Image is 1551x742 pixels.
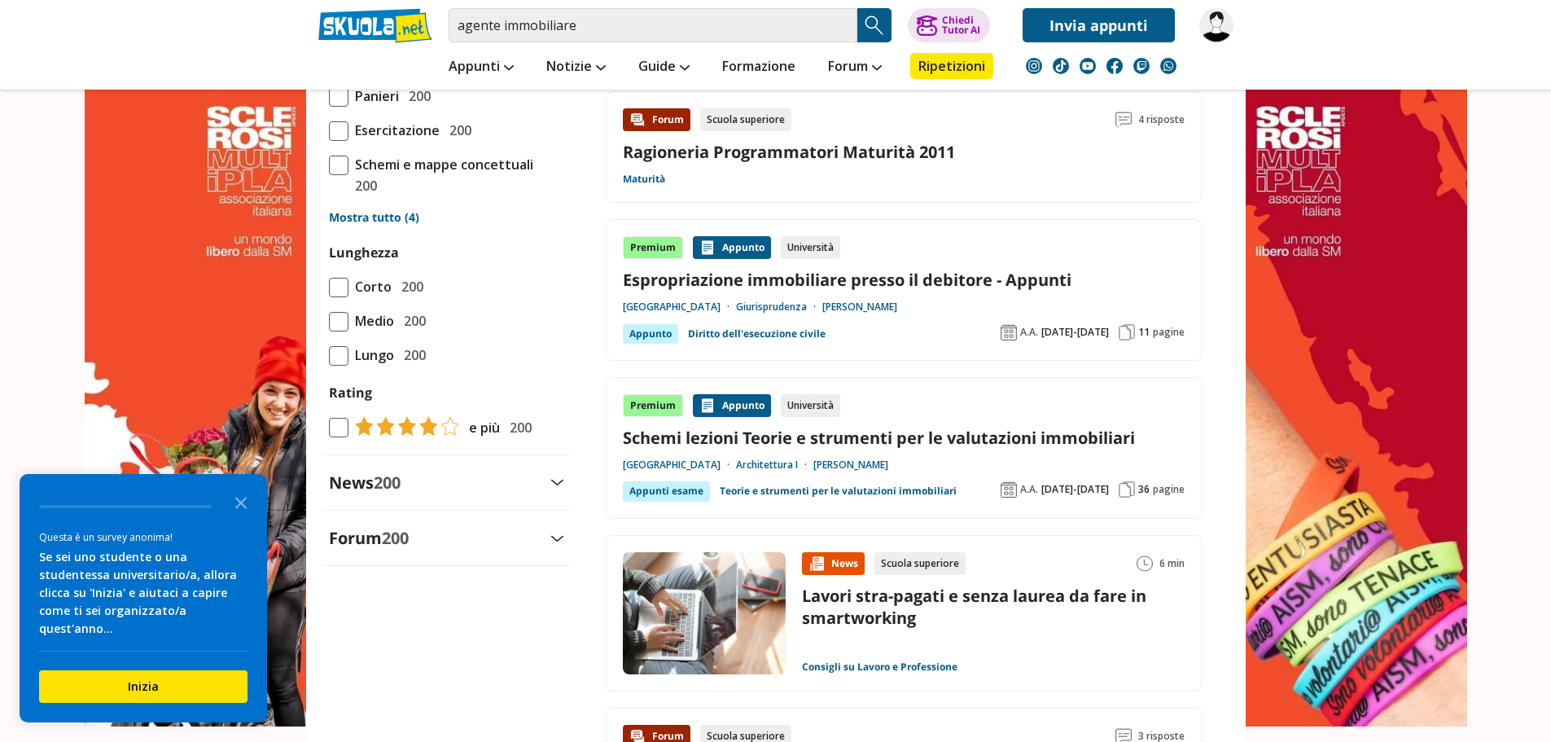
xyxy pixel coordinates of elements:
[688,324,826,344] a: Diritto dell'esecuzione civile
[623,173,665,186] a: Maturità
[348,276,392,297] span: Corto
[720,481,957,501] a: Teorie e strumenti per le valutazioni immobiliari
[813,459,888,472] a: [PERSON_NAME]
[462,417,500,438] span: e più
[1023,8,1175,42] a: Invia appunti
[942,15,980,35] div: Chiedi Tutor AI
[550,535,563,542] img: Apri e chiudi sezione
[623,269,1185,291] a: Espropriazione immobiliare presso il debitore - Appunti
[1138,108,1185,131] span: 4 risposte
[348,416,459,436] img: tasso di risposta 4+
[808,555,825,572] img: News contenuto
[225,485,257,518] button: Close the survey
[623,236,683,259] div: Premium
[857,8,892,42] button: Search Button
[443,120,471,141] span: 200
[781,236,840,259] div: Università
[623,427,1185,449] a: Schemi lezioni Teorie e strumenti per le valutazioni immobiliari
[824,53,886,82] a: Forum
[329,244,399,261] label: Lunghezza
[449,8,857,42] input: Cerca appunti, riassunti o versioni
[1115,112,1132,128] img: Commenti lettura
[736,459,813,472] a: Architettura I
[382,527,409,549] span: 200
[550,479,563,485] img: Apri e chiudi sezione
[1199,8,1233,42] img: marcoroma2025
[1106,58,1123,74] img: facebook
[1026,58,1042,74] img: instagram
[1001,324,1017,340] img: Anno accademico
[348,86,399,107] span: Panieri
[1041,326,1109,339] span: [DATE]-[DATE]
[699,397,716,414] img: Appunti contenuto
[862,13,887,37] img: Cerca appunti, riassunti o versioni
[908,8,990,42] button: ChiediTutor AI
[1119,324,1135,340] img: Pagine
[20,474,267,722] div: Survey
[374,472,401,494] span: 200
[348,310,394,331] span: Medio
[395,276,423,297] span: 200
[802,585,1146,629] a: Lavori stra-pagati e senza laurea da fare in smartworking
[445,53,518,82] a: Appunti
[1153,326,1185,339] span: pagine
[634,53,694,82] a: Guide
[1001,481,1017,498] img: Anno accademico
[348,345,394,366] span: Lungo
[348,154,533,175] span: Schemi e mappe concettuali
[699,239,716,256] img: Appunti contenuto
[802,552,865,575] div: News
[623,552,786,674] img: Immagine news
[39,670,248,703] button: Inizia
[910,53,993,79] a: Ripetizioni
[623,301,736,314] a: [GEOGRAPHIC_DATA]
[802,661,957,674] a: Consigli su Lavoro e Professione
[623,108,690,131] div: Forum
[623,481,710,501] div: Appunti esame
[623,324,678,344] div: Appunto
[329,382,563,403] label: Rating
[39,548,248,638] div: Se sei uno studente o una studentessa universitario/a, allora clicca su 'Inizia' e aiutaci a capi...
[329,527,409,549] label: Forum
[693,236,771,259] div: Appunto
[874,552,966,575] div: Scuola superiore
[1160,58,1176,74] img: WhatsApp
[822,301,897,314] a: [PERSON_NAME]
[1137,555,1153,572] img: Tempo lettura
[623,141,955,163] a: Ragioneria Programmatori Maturità 2011
[1133,58,1150,74] img: twitch
[503,417,532,438] span: 200
[1080,58,1096,74] img: youtube
[629,112,646,128] img: Forum contenuto
[329,472,401,494] label: News
[718,53,800,82] a: Formazione
[397,310,426,331] span: 200
[1138,483,1150,496] span: 36
[693,394,771,417] div: Appunto
[397,345,426,366] span: 200
[1053,58,1069,74] img: tiktok
[1020,483,1038,496] span: A.A.
[1119,481,1135,498] img: Pagine
[736,301,822,314] a: Giurisprudenza
[623,459,736,472] a: [GEOGRAPHIC_DATA]
[1041,483,1109,496] span: [DATE]-[DATE]
[623,394,683,417] div: Premium
[1153,483,1185,496] span: pagine
[348,120,440,141] span: Esercitazione
[1138,326,1150,339] span: 11
[329,209,563,226] a: Mostra tutto (4)
[1020,326,1038,339] span: A.A.
[1159,552,1185,575] span: 6 min
[542,53,610,82] a: Notizie
[348,175,377,196] span: 200
[781,394,840,417] div: Università
[402,86,431,107] span: 200
[700,108,791,131] div: Scuola superiore
[39,529,248,545] div: Questa è un survey anonima!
